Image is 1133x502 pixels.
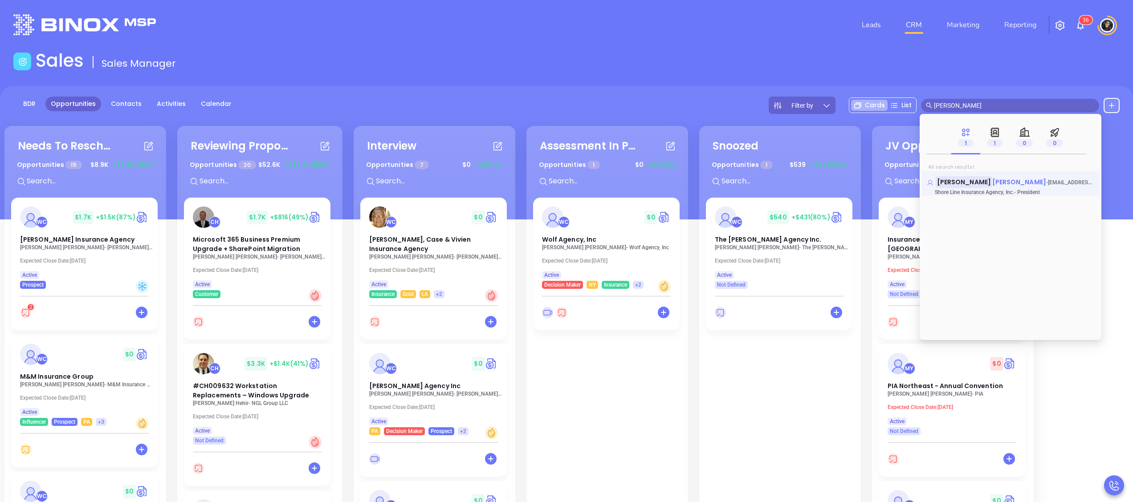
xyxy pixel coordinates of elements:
[11,335,158,426] a: profileWalter Contreras$0Circle dollarM&M Insurance Group[PERSON_NAME] [PERSON_NAME]- M&M Insuran...
[431,426,452,436] span: Prospect
[285,160,330,170] span: +$30.4K (58%)
[136,211,149,224] img: Quote
[888,353,909,374] img: PIA Northeast - Annual Convention
[436,289,442,299] span: +2
[65,161,82,169] span: 15
[544,280,581,290] span: Decision Maker
[791,213,831,222] span: +$431 (80%)
[648,160,676,170] span: +$0 (0%)
[658,211,671,224] a: Quote
[1055,20,1065,31] img: iconSetting
[26,175,159,187] input: Search...
[1083,17,1086,23] span: 3
[475,160,503,170] span: +$0 (0%)
[309,211,322,224] img: Quote
[245,357,267,371] span: $ 3.3K
[890,289,918,299] span: Not Defined
[987,139,1003,147] span: 1
[83,417,90,427] span: PA
[18,97,41,111] a: BDR
[22,280,44,290] span: Prospect
[879,344,1027,481] div: profileMegan Youmans$0Circle dollarPIA Northeast - Annual Convention[PERSON_NAME] [PERSON_NAME]- ...
[902,16,925,34] a: CRM
[879,133,1027,198] div: JV OpportunitiesOpportunities 47$0+$0(0%)
[193,353,214,374] img: #CH009632 Workstation Replacements – Windows Upgrade
[1079,16,1092,24] sup: 36
[309,357,322,370] a: Quote
[791,102,813,109] span: Filter by
[375,175,509,187] input: Search...
[1075,20,1086,31] img: iconNotification
[901,101,912,110] span: List
[13,14,156,35] img: logo
[360,133,509,198] div: InterviewOpportunities 7$0+$0(0%)
[193,235,300,253] span: Microsoft 365 Business Premium Upgrade + SharePoint Migration
[193,413,326,420] p: Expected Close Date: [DATE]
[96,213,136,222] span: +$1.5K (87%)
[369,235,471,253] span: Lowry-Dunham, Case & Vivien Insurance Agency
[717,280,746,290] span: Not Defined
[360,198,509,344] div: profileWalter Contreras$0Circle dollar[PERSON_NAME], Case & Vivien Insurance Agency[PERSON_NAME] ...
[485,357,498,370] a: Quote
[888,267,1021,273] p: Expected Close Date: [DATE]
[715,244,848,251] p: Jessica A. Hess - The Willis E. Kilborne Agency Inc.
[992,178,1046,186] span: [PERSON_NAME]
[184,198,330,298] a: profileCarla Humber$1.7K+$816(49%)Circle dollarMicrosoft 365 Business Premium Upgrade + SharePoin...
[209,216,220,228] div: Carla Humber
[542,206,563,228] img: Wolf Agency, Inc
[935,189,1014,195] span: Shore Line Insurance Agency, Inc.
[706,198,852,289] a: profileWalter Contreras$540+$431(80%)Circle dollarThe [PERSON_NAME] Agency Inc.[PERSON_NAME] [PER...
[45,97,101,111] a: Opportunities
[20,206,41,228] img: Wolfson Keegan Insurance Agency
[369,254,503,260] p: Jim Bacino - Lowry-Dunham, Case & Vivien Insurance Agency
[20,381,154,388] p: Elizabeth Moser - M&M Insurance Group
[196,97,237,111] a: Calendar
[1100,18,1114,32] img: user
[11,133,159,198] div: Needs To RescheduleOpportunities 15$8.9K+$5.8K(66%)
[371,417,386,426] span: Active
[360,198,507,298] a: profileWalter Contreras$0Circle dollar[PERSON_NAME], Case & Vivien Insurance Agency[PERSON_NAME] ...
[98,417,104,427] span: +3
[371,279,386,289] span: Active
[810,160,848,170] span: +$431 (80%)
[542,244,676,251] p: Connie Caputo - Wolf Agency, Inc
[193,267,326,273] p: Expected Close Date: [DATE]
[472,357,485,371] span: $ 0
[36,50,84,71] h1: Sales
[787,158,808,172] span: $ 539
[658,280,671,293] div: Warm
[731,216,742,228] div: Walter Contreras
[760,161,773,169] span: 1
[879,198,1025,298] a: profileMegan Youmans$0Circle dollarInsurance Society of [GEOGRAPHIC_DATA][PERSON_NAME] [PERSON_NA...
[106,97,147,111] a: Contacts
[199,175,332,187] input: Search...
[256,158,282,172] span: $ 52.6K
[54,417,75,427] span: Prospect
[721,175,854,187] input: Search...
[934,101,1094,110] input: Search…
[136,485,149,498] a: Quote
[460,158,473,172] span: $ 0
[715,235,822,244] span: The Willis E. Kilborne Agency Inc.
[831,211,844,224] a: Quote
[888,404,1021,410] p: Expected Close Date: [DATE]
[904,216,915,228] div: Megan Youmans
[403,289,414,299] span: Gold
[29,304,33,310] span: 2
[888,254,1021,260] p: Ann Marie Snyder - Insurance Society of Philadelphia
[20,258,154,264] p: Expected Close Date: [DATE]
[193,206,214,228] img: Microsoft 365 Business Premium Upgrade + SharePoint Migration
[371,289,395,299] span: Insurance
[369,381,461,390] span: Dreher Agency Inc
[888,381,1003,390] span: PIA Northeast - Annual Convention
[539,157,600,173] p: Opportunities
[193,400,326,406] p: Kenneth Hehir - NGL Group LLC
[542,258,676,264] p: Expected Close Date: [DATE]
[193,381,309,400] span: #CH009632 Workstation Replacements – Windows Upgrade
[36,216,48,228] div: Walter Contreras
[136,348,149,361] img: Quote
[247,211,268,224] span: $ 1.7K
[706,198,854,335] div: profileWalter Contreras$540+$431(80%)Circle dollarThe [PERSON_NAME] Agency Inc.[PERSON_NAME] [PER...
[184,344,336,490] div: profileCarla Humber$3.3K+$1.4K(41%)Circle dollar#CH009632 Workstation Replacements – Windows Upgr...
